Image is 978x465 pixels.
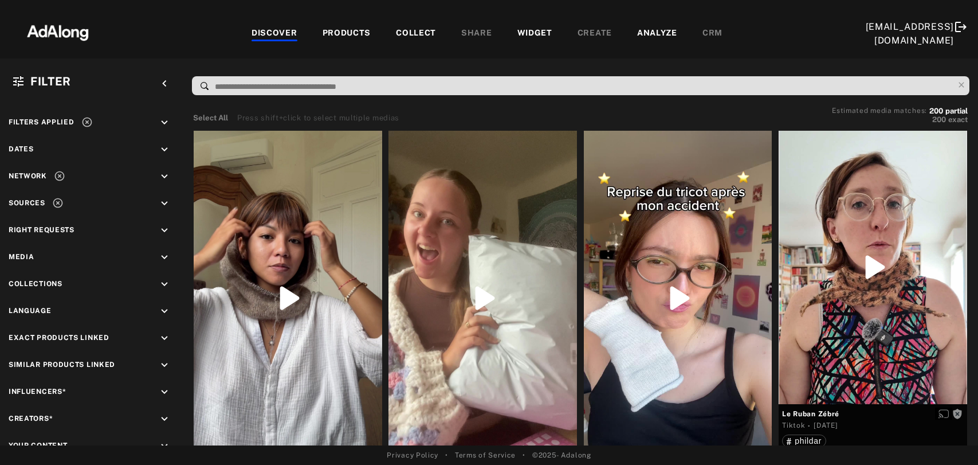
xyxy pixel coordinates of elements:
button: Select All [193,112,228,124]
img: 63233d7d88ed69de3c212112c67096b6.png [7,14,108,49]
i: keyboard_arrow_down [158,224,171,237]
span: Your Content [9,441,67,450]
i: keyboard_arrow_down [158,305,171,318]
div: PRODUCTS [323,27,371,41]
span: Language [9,307,52,315]
time: 2025-09-09T00:00:00.000Z [814,421,838,429]
div: Tiktok [782,420,805,431]
span: Filters applied [9,118,74,126]
i: keyboard_arrow_down [158,170,171,183]
div: [EMAIL_ADDRESS][DOMAIN_NAME] [866,20,955,48]
span: Media [9,253,34,261]
div: COLLECT [396,27,436,41]
span: Estimated media matches: [832,107,927,115]
span: Network [9,172,47,180]
span: Influencers* [9,388,66,396]
i: keyboard_arrow_down [158,413,171,425]
div: ANALYZE [637,27,677,41]
i: keyboard_arrow_down [158,251,171,264]
span: © 2025 - Adalong [532,450,591,460]
span: Sources [9,199,45,207]
span: · [808,421,811,431]
button: 200partial [929,108,968,114]
div: SHARE [461,27,492,41]
span: Rights not requested [952,409,963,417]
div: CRM [702,27,722,41]
div: WIDGET [517,27,552,41]
span: 200 [929,107,943,115]
i: keyboard_arrow_down [158,332,171,345]
span: Filter [30,75,71,88]
span: Similar Products Linked [9,361,115,369]
button: Enable diffusion on this media [935,408,952,420]
span: Le Ruban Zébré [782,409,964,419]
span: Dates [9,145,34,153]
i: keyboard_arrow_down [158,359,171,372]
span: • [445,450,448,460]
span: Collections [9,280,62,288]
i: keyboard_arrow_down [158,197,171,210]
i: keyboard_arrow_down [158,386,171,398]
span: • [523,450,525,460]
div: Press shift+click to select multiple medias [237,112,399,124]
i: keyboard_arrow_left [158,77,171,90]
span: Right Requests [9,226,74,234]
div: CREATE [578,27,612,41]
i: keyboard_arrow_down [158,143,171,156]
a: Terms of Service [455,450,516,460]
i: keyboard_arrow_down [158,116,171,129]
button: 200exact [832,114,968,126]
i: keyboard_arrow_down [158,278,171,291]
span: Exact Products Linked [9,334,109,342]
span: 200 [932,115,946,124]
a: Privacy Policy [387,450,438,460]
div: DISCOVER [252,27,297,41]
span: Creators* [9,415,53,423]
i: keyboard_arrow_down [158,440,171,452]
